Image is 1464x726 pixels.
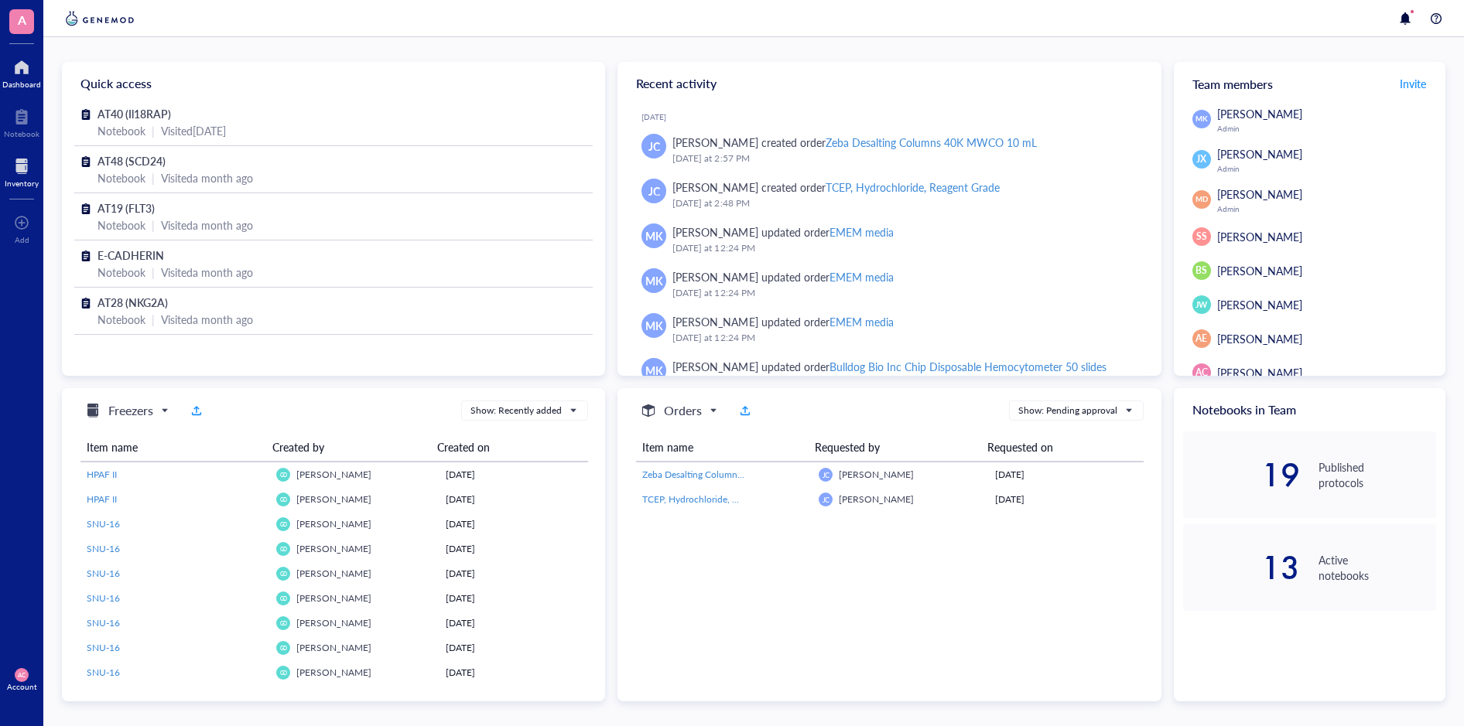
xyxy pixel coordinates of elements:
span: [PERSON_NAME] [1217,186,1302,202]
a: Dashboard [2,55,41,89]
div: Admin [1217,124,1436,133]
span: SS [1196,230,1207,244]
div: [PERSON_NAME] created order [672,134,1037,151]
div: [DATE] [446,616,582,630]
span: [PERSON_NAME] [1217,365,1302,380]
div: Admin [1217,204,1436,213]
span: [PERSON_NAME] [1217,263,1302,278]
div: Notebooks in Team [1174,388,1445,431]
a: HPAF II [87,468,264,482]
span: [PERSON_NAME] [296,468,371,481]
div: 13 [1183,555,1301,580]
span: MK [1195,114,1207,124]
span: [PERSON_NAME] [1217,106,1302,121]
div: | [152,122,155,139]
span: [PERSON_NAME] [296,517,371,530]
a: SNU-16 [87,641,264,655]
div: Published protocols [1319,459,1436,490]
span: SNU-16 [87,567,120,580]
div: EMEM media [829,269,894,285]
div: Visited a month ago [161,264,253,281]
span: HPAF II [87,468,117,481]
span: Invite [1400,76,1426,91]
span: [PERSON_NAME] [1217,229,1302,244]
a: SNU-16 [87,542,264,556]
div: Show: Pending approval [1018,404,1117,418]
div: [DATE] [446,591,582,605]
th: Item name [80,433,266,462]
a: Inventory [5,154,39,188]
div: [DATE] [995,468,1137,482]
a: MK[PERSON_NAME] updated orderEMEM media[DATE] at 12:24 PM [630,217,1148,262]
div: Add [15,235,29,244]
span: TCEP, Hydrochloride, Reagent Grade [642,493,792,506]
a: JC[PERSON_NAME] created orderZeba Desalting Columns 40K MWCO 10 mL[DATE] at 2:57 PM [630,128,1148,172]
div: | [152,216,155,233]
span: [PERSON_NAME] [839,468,914,481]
a: SNU-16 [87,616,264,630]
div: [DATE] at 12:24 PM [672,285,1136,301]
div: Visited a month ago [161,169,253,186]
div: [DATE] [995,493,1137,506]
span: AE [1195,332,1207,346]
div: Active notebooks [1319,552,1436,583]
div: [DATE] at 2:57 PM [672,151,1136,166]
div: [DATE] at 12:24 PM [672,330,1136,346]
span: [PERSON_NAME] [296,591,371,605]
div: [DATE] [641,112,1148,121]
span: E-CADHERIN [97,247,164,263]
div: Zeba Desalting Columns 40K MWCO 10 mL [826,135,1037,150]
div: Notebook [97,122,145,139]
span: [PERSON_NAME] [296,616,371,629]
div: Visited a month ago [161,311,253,328]
span: SNU-16 [87,641,120,654]
span: GD [279,620,287,626]
div: Team members [1174,62,1445,105]
th: Requested on [981,433,1133,462]
span: BS [1195,264,1207,278]
div: [DATE] [446,567,582,581]
div: [PERSON_NAME] updated order [672,313,893,330]
span: AT40 (Il18RAP) [97,106,171,121]
div: [DATE] at 12:24 PM [672,240,1136,256]
th: Created by [266,433,432,462]
span: JX [1196,152,1206,166]
button: Invite [1399,71,1427,96]
span: GD [279,546,287,552]
div: [DATE] [446,641,582,655]
span: GD [279,645,287,651]
span: A [18,10,26,29]
th: Requested by [809,433,981,462]
span: JW [1195,298,1208,311]
span: SNU-16 [87,591,120,605]
span: MK [645,272,663,289]
div: Recent activity [617,62,1161,105]
span: AT19 (FLT3) [97,200,155,216]
div: 19 [1183,462,1301,487]
span: JC [648,138,660,155]
div: Inventory [5,179,39,188]
div: [DATE] [446,517,582,531]
a: JC[PERSON_NAME] created orderTCEP, Hydrochloride, Reagent Grade[DATE] at 2:48 PM [630,172,1148,217]
span: MD [1195,194,1208,205]
a: SNU-16 [87,567,264,581]
div: [DATE] [446,468,582,482]
a: SNU-16 [87,591,264,605]
span: Zeba Desalting Columns 40K MWCO 10 mL [642,468,823,481]
span: AT28 (NKG2A) [97,295,168,310]
div: Notebook [97,264,145,281]
div: Notebook [97,311,145,328]
span: [PERSON_NAME] [296,641,371,654]
div: [PERSON_NAME] created order [672,179,1000,196]
span: MK [645,227,663,244]
div: Notebook [97,216,145,233]
a: HPAF II [87,493,264,506]
span: [PERSON_NAME] [839,493,914,506]
div: [DATE] [446,542,582,556]
img: genemod-logo [62,9,138,28]
span: JC [822,470,829,479]
span: SNU-16 [87,616,120,629]
div: [DATE] [446,493,582,506]
span: SNU-16 [87,666,120,679]
span: JC [648,182,660,199]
